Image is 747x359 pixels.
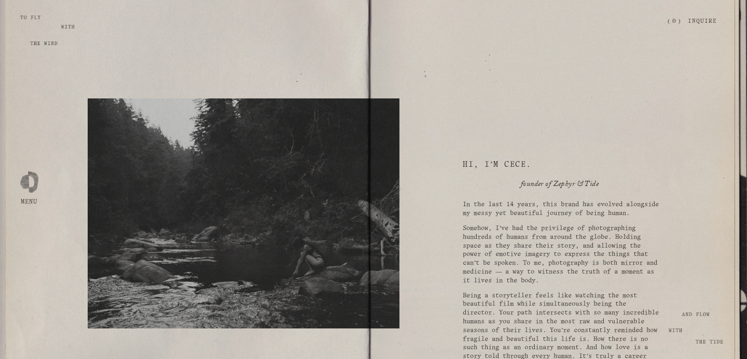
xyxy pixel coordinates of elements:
span: ) [679,19,681,24]
p: Somehow, I’ve had the privilege of photographing hundreds of humans from around the globe. Holdin... [463,224,659,285]
span: 0 [672,19,676,24]
span: ( [668,19,670,24]
h2: Hi, I’m cece. [463,160,659,170]
a: Inquire [688,12,717,31]
p: In the last 14 years, this brand has evolved alongside my messy yet beautiful journey of being hu... [463,200,659,218]
a: 0 items in cart [668,18,680,25]
em: founder of Zephyr & Tide [521,179,599,191]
